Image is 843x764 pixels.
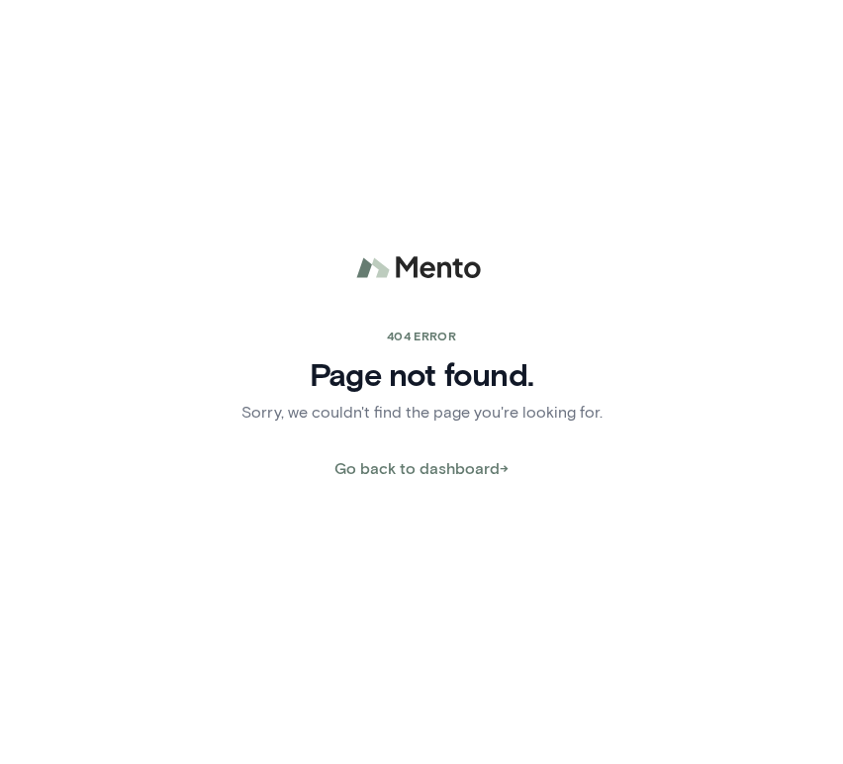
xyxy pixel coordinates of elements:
[500,456,509,480] span: →
[332,244,511,292] img: logo
[241,401,603,425] p: Sorry, we couldn't find the page you're looking for.
[241,355,603,393] h4: Page not found.
[387,329,456,342] span: 404 error
[324,448,519,488] button: Go back to dashboard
